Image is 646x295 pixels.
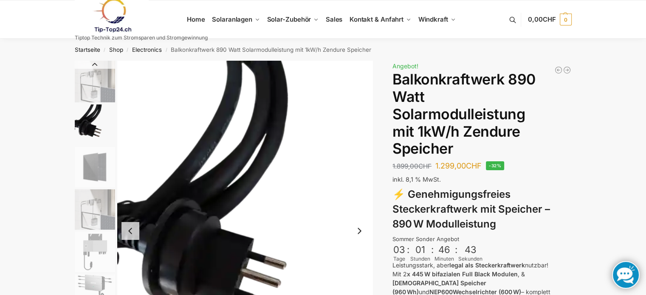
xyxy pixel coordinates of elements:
[543,15,556,23] span: CHF
[407,270,518,278] strong: x 445 W bifazialen Full Black Modulen
[75,232,115,272] img: nep-microwechselrichter-600w
[458,255,482,263] div: Sekunden
[392,71,571,157] h1: Balkonkraftwerk 890 Watt Solarmodulleistung mit 1kW/h Zendure Speicher
[123,47,132,53] span: /
[528,7,571,32] a: 0,00CHF 0
[435,161,482,170] bdi: 1.299,00
[392,62,418,70] span: Angebot!
[418,15,448,23] span: Windkraft
[407,244,409,261] div: :
[75,104,115,145] img: Anschlusskabel-3meter_schweizer-stecker
[392,176,441,183] span: inkl. 8,1 % MwSt.
[322,0,346,39] a: Sales
[75,61,115,102] img: Zendure-solar-flow-Batteriespeicher für Balkonkraftwerke
[75,46,100,53] a: Startseite
[73,188,115,230] li: 4 / 6
[435,244,453,255] div: 46
[392,162,432,170] bdi: 1.899,00
[326,15,343,23] span: Sales
[75,189,115,230] img: Zendure-solar-flow-Batteriespeicher für Balkonkraftwerke
[560,14,572,25] span: 0
[100,47,109,53] span: /
[528,15,556,23] span: 0,00
[431,244,434,261] div: :
[162,47,171,53] span: /
[466,161,482,170] span: CHF
[434,255,454,263] div: Minuten
[59,39,587,61] nav: Breadcrumb
[212,15,252,23] span: Solaranlagen
[418,162,432,170] span: CHF
[73,103,115,146] li: 2 / 6
[486,161,504,170] span: -32%
[455,244,457,261] div: :
[73,61,115,103] li: 1 / 6
[392,235,571,244] div: Sommer Sonder Angebot
[121,222,139,240] button: Previous slide
[73,146,115,188] li: 3 / 6
[392,255,406,263] div: Tage
[132,46,162,53] a: Electronics
[350,15,403,23] span: Kontakt & Anfahrt
[410,255,430,263] div: Stunden
[554,66,563,74] a: Balkonkraftwerk 890 Watt Solarmodulleistung mit 2kW/h Zendure Speicher
[346,0,415,39] a: Kontakt & Anfahrt
[209,0,263,39] a: Solaranlagen
[350,222,368,240] button: Next slide
[392,187,571,231] h3: ⚡ Genehmigungsfreies Steckerkraftwerk mit Speicher – 890 W Modulleistung
[411,244,429,255] div: 01
[75,147,115,187] img: Maysun
[459,244,482,255] div: 43
[449,261,525,269] strong: legal als Steckerkraftwerk
[75,60,115,69] button: Previous slide
[415,0,459,39] a: Windkraft
[109,46,123,53] a: Shop
[563,66,571,74] a: Steckerkraftwerk mit 4 KW Speicher und 8 Solarmodulen mit 3600 Watt
[73,230,115,273] li: 5 / 6
[263,0,322,39] a: Solar-Zubehör
[267,15,311,23] span: Solar-Zubehör
[393,244,405,255] div: 03
[75,35,208,40] p: Tiptop Technik zum Stromsparen und Stromgewinnung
